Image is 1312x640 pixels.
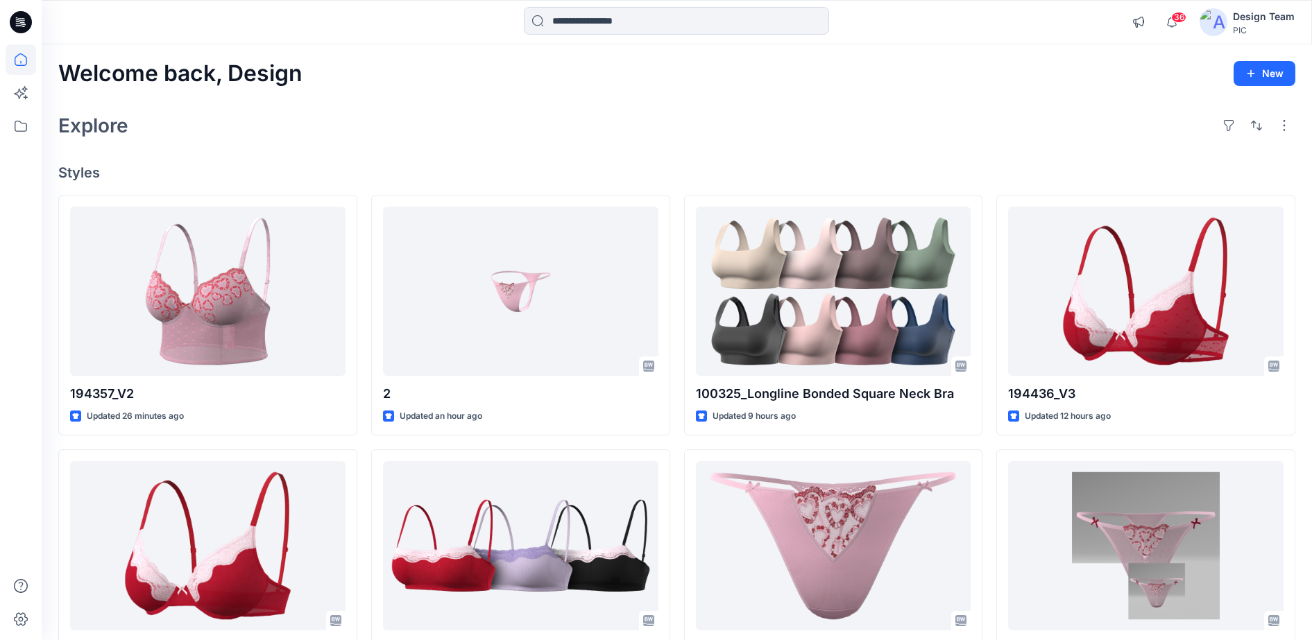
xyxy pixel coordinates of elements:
h2: Explore [58,114,128,137]
a: 194437 [383,461,658,631]
a: 2 [383,207,658,377]
a: 194436_V1 [70,461,346,631]
h2: Welcome back, Design [58,61,303,87]
p: Updated an hour ago [400,409,482,424]
p: 194436_V3 [1008,384,1284,404]
a: 194436_V3 [1008,207,1284,377]
img: avatar [1200,8,1227,36]
span: 36 [1171,12,1186,23]
p: 2 [383,384,658,404]
div: Design Team [1233,8,1295,25]
p: 194357_V2 [70,384,346,404]
a: 06 [1008,461,1284,631]
button: New [1234,61,1295,86]
a: 100325_Longline Bonded Square Neck Bra [696,207,971,377]
h4: Styles [58,164,1295,181]
div: PIC [1233,25,1295,35]
p: Updated 26 minutes ago [87,409,184,424]
a: 194357_V2 [70,207,346,377]
p: Updated 9 hours ago [713,409,796,424]
a: V6 [696,461,971,631]
p: 100325_Longline Bonded Square Neck Bra [696,384,971,404]
p: Updated 12 hours ago [1025,409,1111,424]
